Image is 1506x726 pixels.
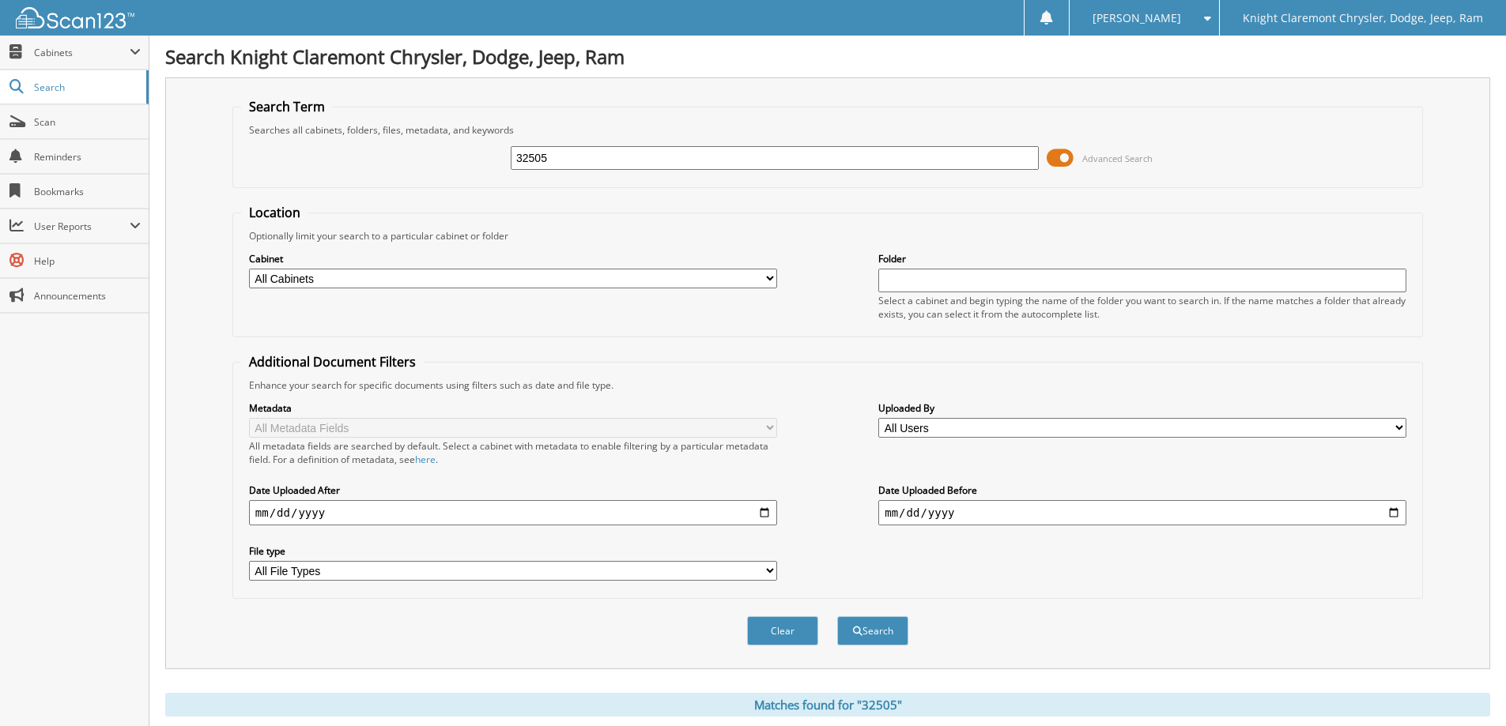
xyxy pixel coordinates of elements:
[837,616,908,645] button: Search
[249,483,777,497] label: Date Uploaded After
[249,544,777,558] label: File type
[34,220,130,233] span: User Reports
[878,401,1406,415] label: Uploaded By
[34,289,141,303] span: Announcements
[241,98,333,115] legend: Search Term
[878,294,1406,321] div: Select a cabinet and begin typing the name of the folder you want to search in. If the name match...
[415,453,436,466] a: here
[34,46,130,59] span: Cabinets
[241,123,1414,137] div: Searches all cabinets, folders, files, metadata, and keywords
[249,439,777,466] div: All metadata fields are searched by default. Select a cabinet with metadata to enable filtering b...
[241,378,1414,392] div: Enhance your search for specific documents using filters such as date and file type.
[249,500,777,525] input: start
[34,81,138,94] span: Search
[241,353,424,371] legend: Additional Document Filters
[1093,13,1181,23] span: [PERSON_NAME]
[241,204,308,221] legend: Location
[165,693,1490,717] div: Matches found for "32505"
[16,7,134,28] img: scan123-logo-white.svg
[1082,152,1153,164] span: Advanced Search
[34,185,141,198] span: Bookmarks
[747,616,818,645] button: Clear
[34,254,141,268] span: Help
[165,43,1490,70] h1: Search Knight Claremont Chrysler, Dodge, Jeep, Ram
[249,401,777,415] label: Metadata
[878,252,1406,265] label: Folder
[878,483,1406,497] label: Date Uploaded Before
[249,252,777,265] label: Cabinet
[34,115,141,129] span: Scan
[878,500,1406,525] input: end
[241,229,1414,243] div: Optionally limit your search to a particular cabinet or folder
[1243,13,1483,23] span: Knight Claremont Chrysler, Dodge, Jeep, Ram
[34,150,141,164] span: Reminders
